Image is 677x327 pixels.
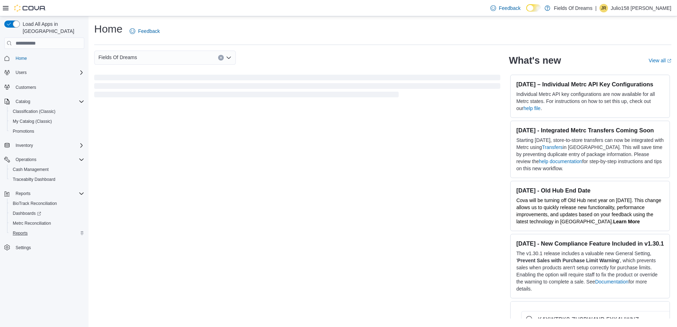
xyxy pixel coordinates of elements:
span: My Catalog (Classic) [13,119,52,124]
span: Metrc Reconciliation [13,220,51,226]
span: Dashboards [10,209,84,218]
span: Cash Management [10,165,84,174]
p: Julio158 [PERSON_NAME] [611,4,671,12]
button: Inventory [1,140,87,150]
span: Reports [13,189,84,198]
button: Settings [1,242,87,253]
img: Cova [14,5,46,12]
a: Metrc Reconciliation [10,219,54,228]
p: | [595,4,597,12]
span: Classification (Classic) [13,109,56,114]
a: help file [523,105,540,111]
span: Traceabilty Dashboard [13,177,55,182]
a: Dashboards [10,209,44,218]
span: Users [13,68,84,77]
a: Customers [13,83,39,92]
button: Open list of options [226,55,232,61]
a: Settings [13,243,34,252]
strong: Prevent Sales with Purchase Limit Warning [517,258,619,263]
a: Transfers [542,144,563,150]
span: Feedback [138,28,160,35]
a: Cash Management [10,165,51,174]
span: BioTrack Reconciliation [10,199,84,208]
button: Promotions [7,126,87,136]
button: Catalog [13,97,33,106]
button: Users [1,68,87,78]
span: BioTrack Reconciliation [13,201,57,206]
button: Customers [1,82,87,92]
a: Traceabilty Dashboard [10,175,58,184]
span: Users [16,70,27,75]
span: Metrc Reconciliation [10,219,84,228]
a: Learn More [613,219,640,224]
p: Individual Metrc API key configurations are now available for all Metrc states. For instructions ... [516,91,664,112]
button: Reports [1,189,87,199]
span: My Catalog (Classic) [10,117,84,126]
button: My Catalog (Classic) [7,116,87,126]
button: Users [13,68,29,77]
p: The v1.30.1 release includes a valuable new General Setting, ' ', which prevents sales when produ... [516,250,664,292]
button: Inventory [13,141,36,150]
p: Fields Of Dreams [554,4,592,12]
a: Reports [10,229,30,237]
h3: [DATE] – Individual Metrc API Key Configurations [516,81,664,88]
span: Settings [13,243,84,252]
span: Inventory [13,141,84,150]
span: Home [13,54,84,63]
h3: [DATE] - Integrated Metrc Transfers Coming Soon [516,127,664,134]
a: My Catalog (Classic) [10,117,55,126]
button: Reports [7,228,87,238]
button: BioTrack Reconciliation [7,199,87,208]
nav: Complex example [4,50,84,271]
button: Home [1,53,87,63]
a: Promotions [10,127,37,136]
a: Feedback [488,1,523,15]
input: Dark Mode [526,4,541,12]
span: Feedback [499,5,520,12]
p: Starting [DATE], store-to-store transfers can now be integrated with Metrc using in [GEOGRAPHIC_D... [516,137,664,172]
button: Reports [13,189,33,198]
button: Operations [1,155,87,165]
button: Classification (Classic) [7,107,87,116]
span: Catalog [16,99,30,104]
span: Classification (Classic) [10,107,84,116]
span: Inventory [16,143,33,148]
svg: External link [667,59,671,63]
span: Promotions [10,127,84,136]
span: Operations [16,157,36,162]
span: Cash Management [13,167,49,172]
a: Documentation [595,279,628,285]
h1: Home [94,22,123,36]
h3: [DATE] - Old Hub End Date [516,187,664,194]
a: Feedback [127,24,163,38]
button: Operations [13,155,39,164]
h2: What's new [509,55,561,66]
span: Operations [13,155,84,164]
span: Traceabilty Dashboard [10,175,84,184]
div: Julio158 Retana [599,4,608,12]
span: Customers [16,85,36,90]
h3: [DATE] - New Compliance Feature Included in v1.30.1 [516,240,664,247]
span: Dashboards [13,211,41,216]
span: Home [16,56,27,61]
span: Settings [16,245,31,251]
a: Classification (Classic) [10,107,58,116]
span: Reports [10,229,84,237]
span: Reports [16,191,30,196]
button: Clear input [218,55,224,61]
a: BioTrack Reconciliation [10,199,60,208]
a: Home [13,54,30,63]
button: Metrc Reconciliation [7,218,87,228]
span: JR [601,4,606,12]
a: help documentation [539,159,582,164]
span: Fields Of Dreams [98,53,137,62]
button: Traceabilty Dashboard [7,174,87,184]
span: Customers [13,82,84,91]
button: Cash Management [7,165,87,174]
span: Reports [13,230,28,236]
span: Cova will be turning off Old Hub next year on [DATE]. This change allows us to quickly release ne... [516,197,661,224]
span: Promotions [13,128,34,134]
button: Catalog [1,97,87,107]
span: Catalog [13,97,84,106]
